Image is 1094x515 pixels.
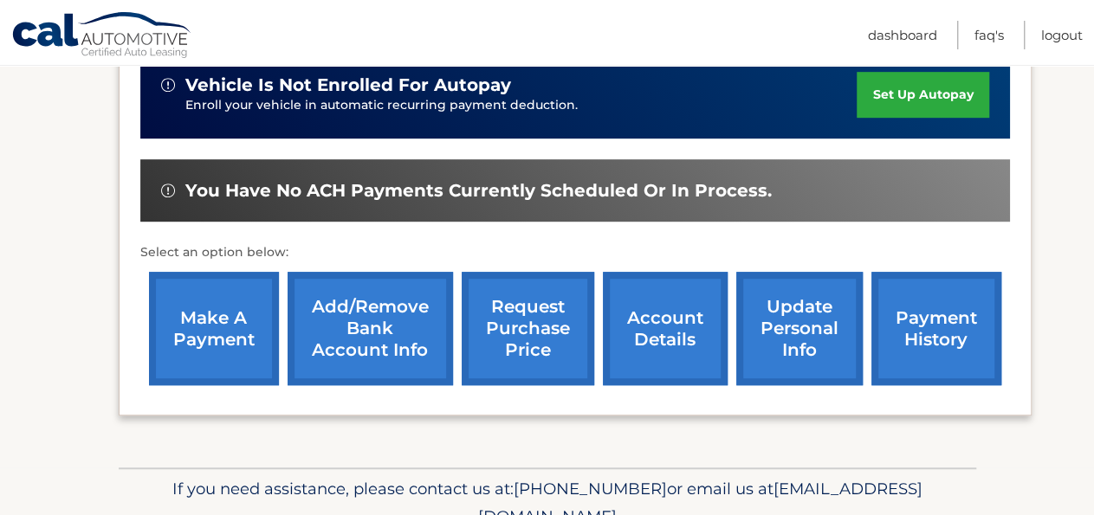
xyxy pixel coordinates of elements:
img: alert-white.svg [161,183,175,197]
p: Enroll your vehicle in automatic recurring payment deduction. [185,96,858,115]
a: payment history [871,272,1001,385]
a: account details [603,272,728,385]
a: Cal Automotive [11,11,193,61]
a: Add/Remove bank account info [288,272,453,385]
a: update personal info [736,272,863,385]
a: make a payment [149,272,279,385]
p: Select an option below: [140,242,1010,263]
span: You have no ACH payments currently scheduled or in process. [185,180,772,202]
img: alert-white.svg [161,78,175,92]
a: set up autopay [857,72,988,118]
span: [PHONE_NUMBER] [514,479,667,499]
a: Dashboard [868,21,937,49]
a: Logout [1041,21,1083,49]
span: vehicle is not enrolled for autopay [185,74,511,96]
a: request purchase price [462,272,594,385]
a: FAQ's [974,21,1004,49]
